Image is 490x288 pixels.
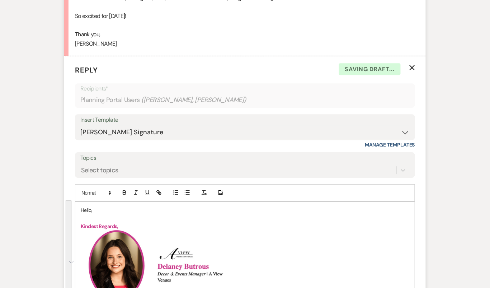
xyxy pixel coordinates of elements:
[365,141,415,148] a: Manage Templates
[339,63,401,75] span: Saving draft...
[80,93,410,107] div: Planning Portal Users
[80,153,410,163] label: Topics
[141,95,247,105] span: ( [PERSON_NAME], [PERSON_NAME] )
[154,247,232,283] img: Screenshot 2024-08-29 at 1.40.01 PM.png
[81,165,118,175] div: Select topics
[80,115,410,125] div: Insert Template
[75,39,415,48] p: [PERSON_NAME]
[75,11,415,21] p: So excited for [DATE]!
[81,206,409,214] p: Hello,
[75,65,98,75] span: Reply
[75,30,415,39] p: Thank you,
[81,223,118,229] strong: Kindest Regards,
[80,84,410,93] p: Recipients*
